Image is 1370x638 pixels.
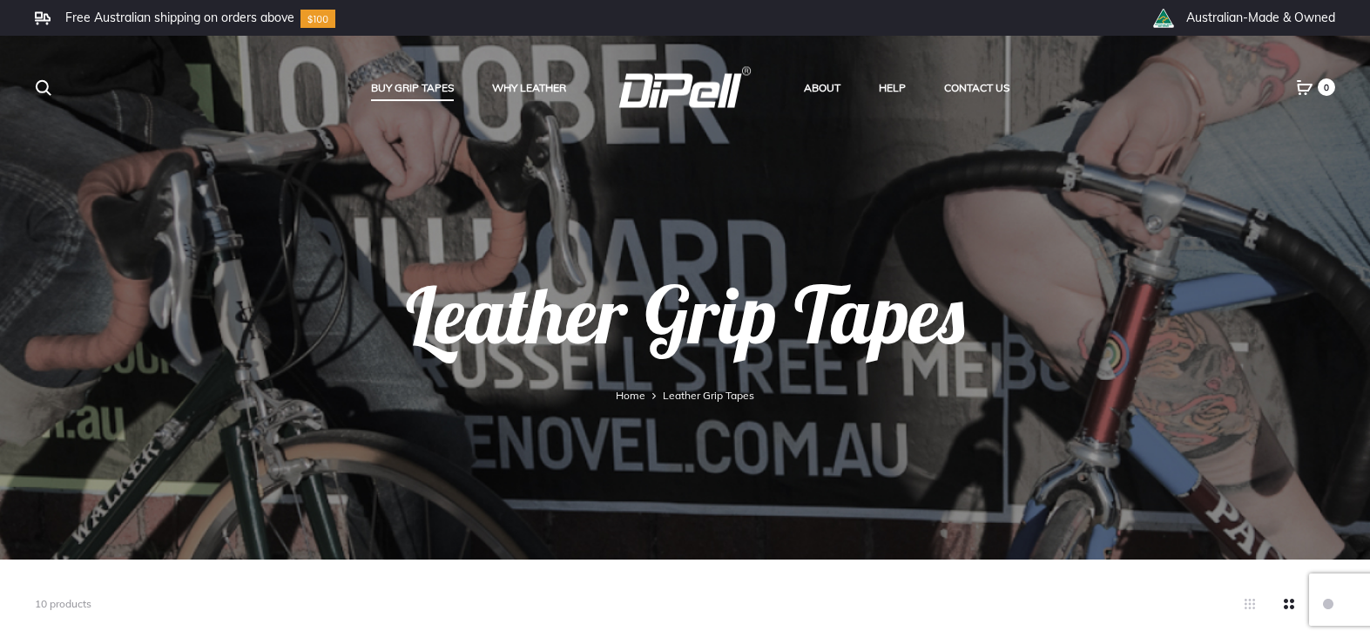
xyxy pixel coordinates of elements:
span: 0 [1318,78,1335,96]
a: 0 [1296,79,1313,95]
li: Free Australian shipping on orders above [65,10,294,25]
h1: Leather Grip Tapes [35,275,1335,384]
a: About [804,77,840,99]
img: Group-10.svg [300,10,335,28]
img: Frame.svg [35,11,51,25]
img: th_right_icon2.png [1152,9,1174,28]
a: Why Leather [492,77,566,99]
img: DiPell [618,66,752,107]
a: Buy Grip Tapes [371,77,454,99]
p: 10 products [35,594,91,613]
li: Australian-Made & Owned [1186,10,1335,25]
nav: Leather Grip Tapes [35,384,1335,407]
a: Home [616,389,645,402]
a: Contact Us [944,77,1009,99]
a: Help [879,77,906,99]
